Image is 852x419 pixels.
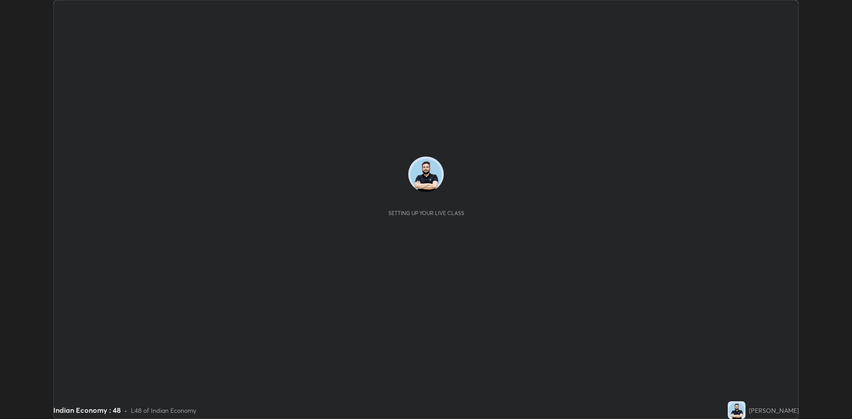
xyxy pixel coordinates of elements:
[388,210,464,216] div: Setting up your live class
[53,405,121,415] div: Indian Economy : 48
[728,401,745,419] img: 8a7944637a4c453e8737046d72cd9e64.jpg
[408,157,444,192] img: 8a7944637a4c453e8737046d72cd9e64.jpg
[749,406,799,415] div: [PERSON_NAME]
[124,406,127,415] div: •
[131,406,196,415] div: L48 of Indian Economy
